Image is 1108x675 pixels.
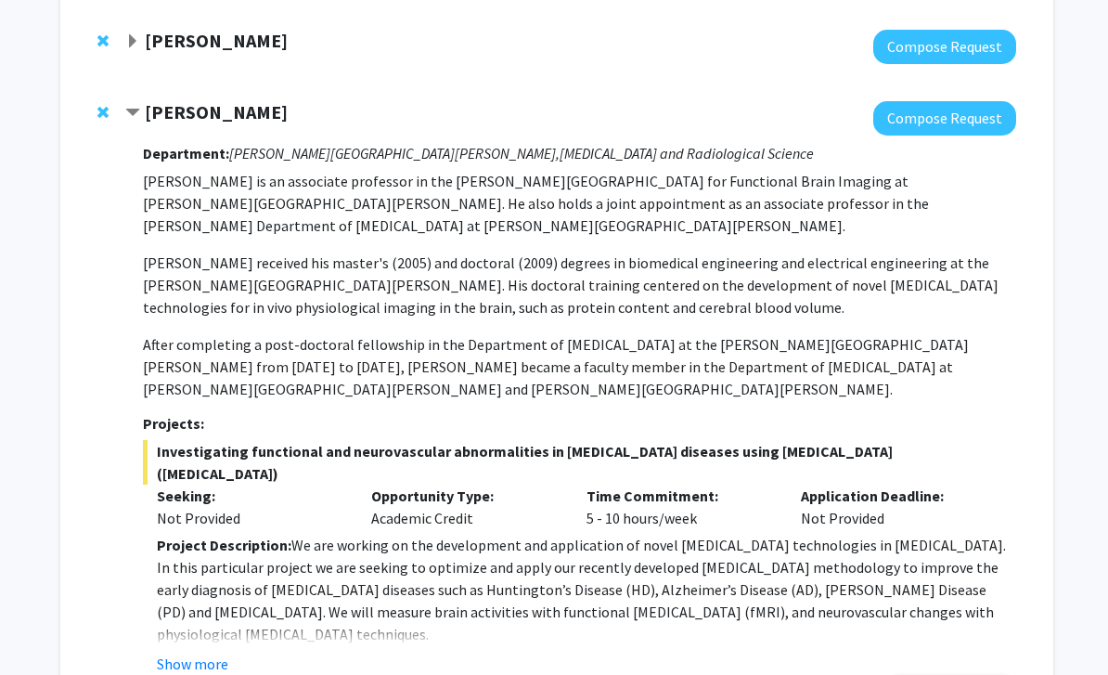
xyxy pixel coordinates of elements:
[125,106,140,121] span: Contract Jun Hua Bookmark
[145,29,288,52] strong: [PERSON_NAME]
[873,101,1016,136] button: Compose Request to Jun Hua
[157,653,228,675] button: Show more
[229,144,560,162] i: [PERSON_NAME][GEOGRAPHIC_DATA][PERSON_NAME],
[357,485,573,529] div: Academic Credit
[157,485,344,507] p: Seeking:
[125,34,140,49] span: Expand Michael Osmanski Bookmark
[97,33,109,48] span: Remove Michael Osmanski from bookmarks
[145,100,288,123] strong: [PERSON_NAME]
[143,333,1016,400] p: After completing a post-doctoral fellowship in the Department of [MEDICAL_DATA] at the [PERSON_NA...
[573,485,788,529] div: 5 - 10 hours/week
[586,485,774,507] p: Time Commitment:
[14,591,79,661] iframe: Chat
[801,485,988,507] p: Application Deadline:
[143,414,204,433] strong: Projects:
[873,30,1016,64] button: Compose Request to Michael Osmanski
[143,440,1016,485] span: Investigating functional and neurovascular abnormalities in [MEDICAL_DATA] diseases using [MEDICA...
[143,170,1016,237] p: [PERSON_NAME] is an associate professor in the [PERSON_NAME][GEOGRAPHIC_DATA] for Functional Brai...
[157,534,1016,645] p: We are working on the development and application of novel [MEDICAL_DATA] technologies in [MEDICA...
[143,144,229,162] strong: Department:
[97,105,109,120] span: Remove Jun Hua from bookmarks
[371,485,559,507] p: Opportunity Type:
[157,507,344,529] div: Not Provided
[560,144,814,162] i: [MEDICAL_DATA] and Radiological Science
[787,485,1002,529] div: Not Provided
[157,536,291,554] strong: Project Description:
[143,252,1016,318] p: [PERSON_NAME] received his master's (2005) and doctoral (2009) degrees in biomedical engineering ...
